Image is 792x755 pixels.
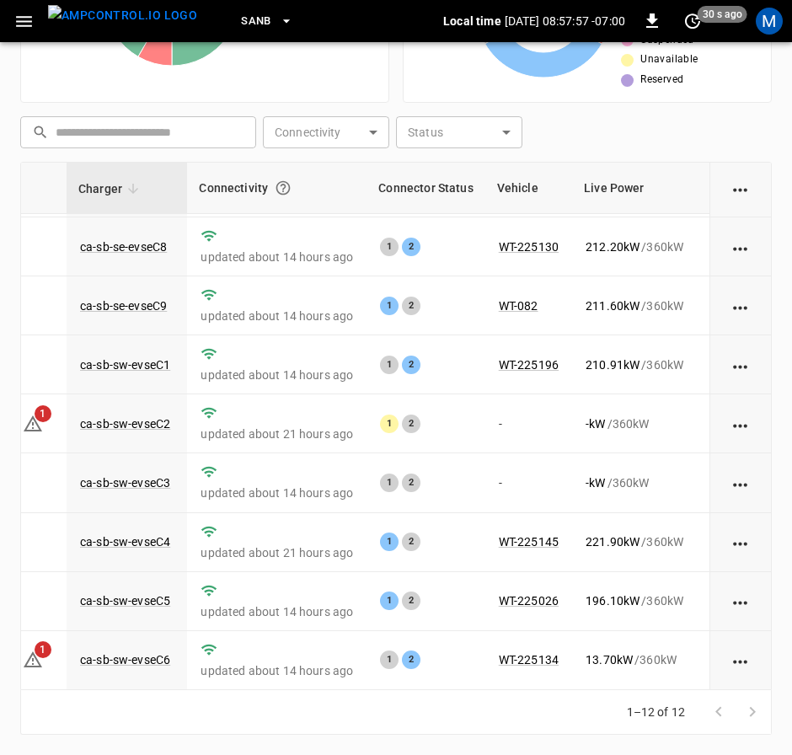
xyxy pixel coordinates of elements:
[698,6,747,23] span: 30 s ago
[402,592,420,610] div: 2
[78,179,144,199] span: Charger
[367,163,484,214] th: Connector Status
[499,653,559,667] a: WT-225134
[380,592,399,610] div: 1
[268,173,298,203] button: Connection between the charger and our software.
[697,453,768,512] td: - %
[499,240,559,254] a: WT-225130
[505,13,625,29] p: [DATE] 08:57:57 -07:00
[697,394,768,453] td: - %
[380,651,399,669] div: 1
[730,179,752,196] div: action cell options
[48,5,197,26] img: ampcontrol.io logo
[380,474,399,492] div: 1
[201,544,353,561] p: updated about 21 hours ago
[586,533,683,550] div: / 360 kW
[201,485,353,501] p: updated about 14 hours ago
[80,358,170,372] a: ca-sb-sw-evseC1
[80,417,170,431] a: ca-sb-sw-evseC2
[201,603,353,620] p: updated about 14 hours ago
[679,8,706,35] button: set refresh interval
[80,594,170,608] a: ca-sb-sw-evseC5
[402,651,420,669] div: 2
[402,415,420,433] div: 2
[380,415,399,433] div: 1
[730,651,752,668] div: action cell options
[697,217,768,276] td: 62.00 %
[201,367,353,383] p: updated about 14 hours ago
[35,405,51,422] span: 1
[586,474,605,491] p: - kW
[730,238,752,255] div: action cell options
[402,533,420,551] div: 2
[697,276,768,335] td: 70.00 %
[241,12,271,31] span: SanB
[380,238,399,256] div: 1
[80,240,167,254] a: ca-sb-se-evseC8
[443,13,501,29] p: Local time
[586,592,683,609] div: / 360 kW
[586,356,683,373] div: / 360 kW
[499,594,559,608] a: WT-225026
[485,163,572,214] th: Vehicle
[730,592,752,609] div: action cell options
[586,651,683,668] div: / 360 kW
[23,652,43,666] a: 1
[380,356,399,374] div: 1
[201,662,353,679] p: updated about 14 hours ago
[697,335,768,394] td: 63.00 %
[697,631,768,690] td: 99.00 %
[640,51,698,68] span: Unavailable
[201,426,353,442] p: updated about 21 hours ago
[730,474,752,491] div: action cell options
[627,704,686,720] p: 1–12 of 12
[586,356,639,373] p: 210.91 kW
[756,8,783,35] div: profile-icon
[402,238,420,256] div: 2
[380,297,399,315] div: 1
[499,299,538,313] a: WT-082
[485,453,572,512] td: -
[80,299,167,313] a: ca-sb-se-evseC9
[697,572,768,631] td: 59.00 %
[586,592,639,609] p: 196.10 kW
[586,415,605,432] p: - kW
[201,249,353,265] p: updated about 14 hours ago
[499,535,559,549] a: WT-225145
[402,297,420,315] div: 2
[586,238,683,255] div: / 360 kW
[499,358,559,372] a: WT-225196
[640,72,683,88] span: Reserved
[730,533,752,550] div: action cell options
[23,416,43,430] a: 1
[697,513,768,572] td: 88.00 %
[485,394,572,453] td: -
[586,533,639,550] p: 221.90 kW
[80,476,170,490] a: ca-sb-sw-evseC3
[586,474,683,491] div: / 360 kW
[234,5,300,38] button: SanB
[730,356,752,373] div: action cell options
[380,533,399,551] div: 1
[730,297,752,314] div: action cell options
[586,238,639,255] p: 212.20 kW
[199,173,355,203] div: Connectivity
[586,297,639,314] p: 211.60 kW
[697,163,768,214] th: Live SoC
[586,415,683,432] div: / 360 kW
[586,297,683,314] div: / 360 kW
[402,356,420,374] div: 2
[80,653,170,667] a: ca-sb-sw-evseC6
[201,308,353,324] p: updated about 14 hours ago
[80,535,170,549] a: ca-sb-sw-evseC4
[402,474,420,492] div: 2
[730,415,752,432] div: action cell options
[586,651,633,668] p: 13.70 kW
[572,163,697,214] th: Live Power
[35,641,51,658] span: 1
